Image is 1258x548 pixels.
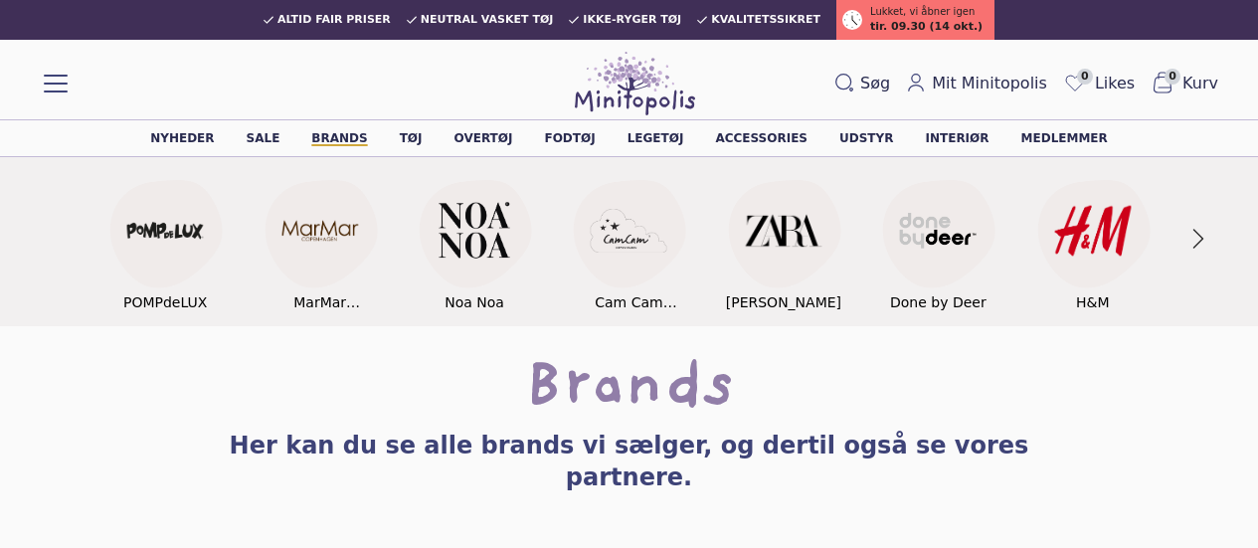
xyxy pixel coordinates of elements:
[1077,69,1093,85] span: 0
[150,132,214,144] a: Nyheder
[932,72,1047,95] span: Mit Minitopolis
[397,167,551,310] a: Noa Noa
[524,358,735,422] h1: Brands
[575,52,696,115] img: Minitopolis logo
[870,19,983,36] span: tir. 09.30 (14 okt.)
[544,132,595,144] a: Fodtøj
[726,294,841,310] p: [PERSON_NAME]
[247,132,280,144] a: Sale
[243,167,397,310] a: MarMar [GEOGRAPHIC_DATA]
[552,167,706,310] a: Cam Cam Copenhagen
[1076,294,1110,310] p: H&M
[454,132,513,144] a: Overtøj
[1055,67,1143,100] a: 0Likes
[861,167,1015,310] a: Done by Deer
[445,294,504,310] p: Noa Noa
[826,68,898,99] button: Søg
[890,294,987,310] p: Done by Deer
[311,132,367,144] a: Brands
[421,14,554,26] span: Neutral vasket tøj
[839,132,893,144] a: Udstyr
[89,167,243,310] a: POMPdeLUX
[870,4,975,19] span: Lukket, vi åbner igen
[1165,69,1180,85] span: 0
[1015,167,1169,310] a: H&M
[711,14,820,26] span: Kvalitetssikret
[898,68,1055,99] a: Mit Minitopolis
[706,167,860,310] a: [PERSON_NAME]
[925,132,988,144] a: Interiør
[184,430,1075,493] h3: Her kan du se alle brands vi sælger, og dertil også se vores partnere.
[583,14,681,26] span: Ikke-ryger tøj
[552,294,706,310] p: Cam Cam Copenhagen
[1143,67,1226,100] button: 0Kurv
[1021,132,1108,144] a: Medlemmer
[628,132,684,144] a: Legetøj
[243,294,397,310] p: MarMar [GEOGRAPHIC_DATA]
[1182,72,1218,95] span: Kurv
[715,132,808,144] a: Accessories
[277,14,391,26] span: Altid fair priser
[1095,72,1135,95] span: Likes
[123,294,207,310] p: POMPdeLUX
[400,132,423,144] a: Tøj
[860,72,890,95] span: Søg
